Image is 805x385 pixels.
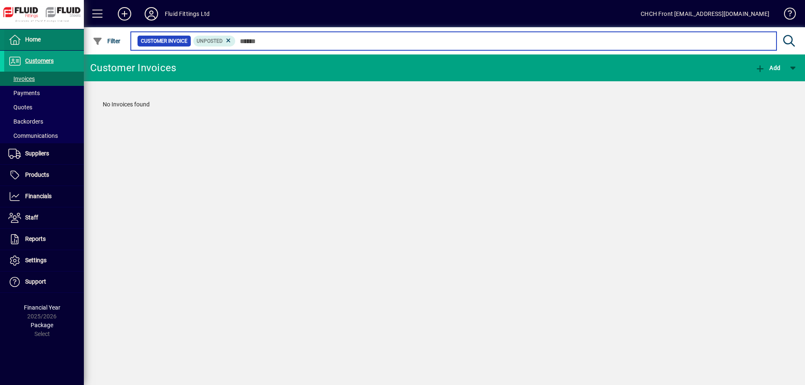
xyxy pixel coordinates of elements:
[90,61,176,75] div: Customer Invoices
[755,65,780,71] span: Add
[193,36,236,47] mat-chip: Customer Invoice Status: Unposted
[4,72,84,86] a: Invoices
[25,214,38,221] span: Staff
[641,7,769,21] div: CHCH Front [EMAIL_ADDRESS][DOMAIN_NAME]
[8,90,40,96] span: Payments
[197,38,223,44] span: Unposted
[4,143,84,164] a: Suppliers
[8,132,58,139] span: Communications
[4,250,84,271] a: Settings
[141,37,187,45] span: Customer Invoice
[93,38,121,44] span: Filter
[25,193,52,199] span: Financials
[4,165,84,186] a: Products
[25,257,47,264] span: Settings
[25,36,41,43] span: Home
[8,104,32,111] span: Quotes
[8,118,43,125] span: Backorders
[25,235,46,242] span: Reports
[4,129,84,143] a: Communications
[91,34,123,49] button: Filter
[31,322,53,328] span: Package
[4,229,84,250] a: Reports
[4,29,84,50] a: Home
[24,304,60,311] span: Financial Year
[165,7,210,21] div: Fluid Fittings Ltd
[753,60,782,75] button: Add
[4,100,84,114] a: Quotes
[111,6,138,21] button: Add
[25,57,54,64] span: Customers
[4,207,84,228] a: Staff
[8,75,35,82] span: Invoices
[25,278,46,285] span: Support
[4,271,84,292] a: Support
[94,92,795,117] div: No Invoices found
[25,150,49,157] span: Suppliers
[4,186,84,207] a: Financials
[778,2,795,29] a: Knowledge Base
[138,6,165,21] button: Profile
[4,86,84,100] a: Payments
[4,114,84,129] a: Backorders
[25,171,49,178] span: Products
